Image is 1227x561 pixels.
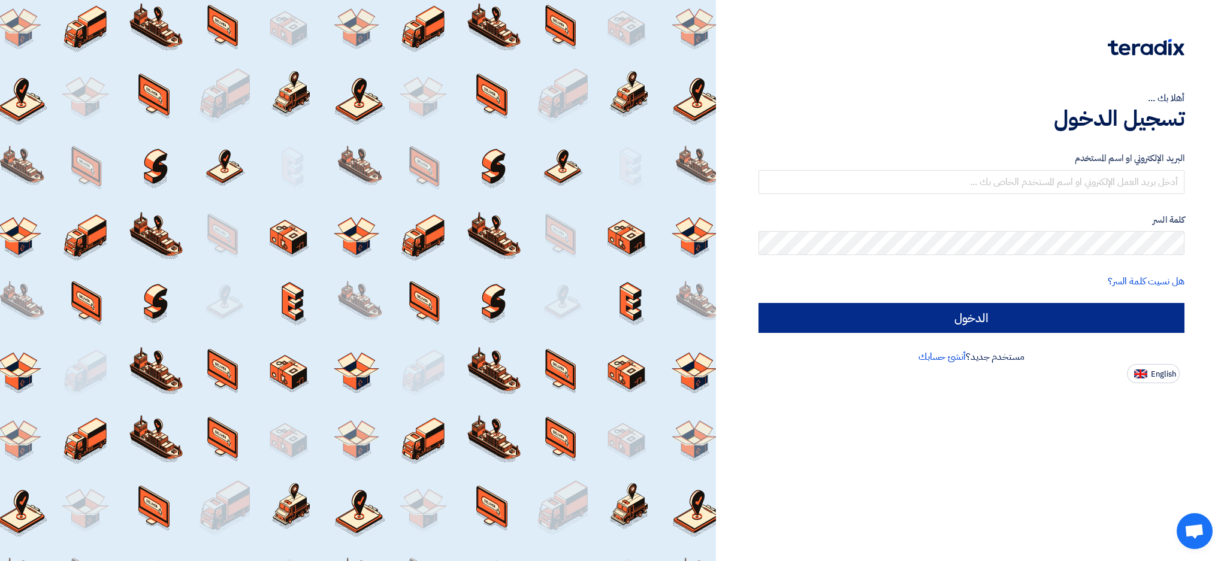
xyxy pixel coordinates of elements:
[1108,274,1184,289] a: هل نسيت كلمة السر؟
[758,170,1184,194] input: أدخل بريد العمل الإلكتروني او اسم المستخدم الخاص بك ...
[1177,513,1213,549] a: دردشة مفتوحة
[1134,369,1147,378] img: en-US.png
[758,151,1184,165] label: البريد الإلكتروني او اسم المستخدم
[918,350,966,364] a: أنشئ حسابك
[758,350,1184,364] div: مستخدم جديد؟
[758,303,1184,333] input: الدخول
[758,105,1184,132] h1: تسجيل الدخول
[758,213,1184,227] label: كلمة السر
[1151,370,1176,378] span: English
[1127,364,1180,383] button: English
[758,91,1184,105] div: أهلا بك ...
[1108,39,1184,56] img: Teradix logo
